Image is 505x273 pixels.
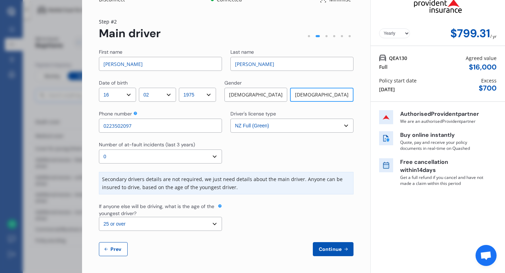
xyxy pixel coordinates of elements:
div: Number of at-fault incidents (last 3 years) [99,141,195,148]
p: Buy online instantly [400,131,484,139]
div: Main driver [99,27,161,40]
p: Authorised Provident partner [400,110,484,118]
input: Enter first name [99,57,222,71]
div: Step # 2 [99,18,161,25]
div: Phone number [99,110,132,117]
button: Continue [313,242,353,256]
div: Date of birth [99,79,128,86]
div: [DATE] [379,86,395,93]
input: Enter last name [230,57,353,71]
p: Get a full refund if you cancel and have not made a claim within this period [400,174,484,186]
p: We are an authorised Provident partner [400,118,484,124]
div: Open chat [476,245,497,266]
span: QEA130 [389,54,407,62]
div: Gender [224,79,242,86]
div: [DEMOGRAPHIC_DATA] [224,88,287,102]
div: Last name [230,48,254,55]
div: Excess [481,77,497,84]
div: $799.31 [450,27,490,40]
p: Free cancellation within 14 days [400,158,484,174]
div: $ 700 [479,84,497,92]
div: Secondary drivers details are not required, we just need details about the main driver. Anyone ca... [99,172,353,194]
div: $ 16,000 [469,63,497,71]
div: [DEMOGRAPHIC_DATA] [290,88,353,102]
img: insurer icon [379,110,393,124]
img: free cancel icon [379,158,393,172]
span: Continue [317,246,343,252]
div: / yr [490,27,497,40]
div: Full [379,63,388,71]
div: Policy start date [379,77,417,84]
p: Quote, pay and receive your policy documents in real-time on Quashed [400,139,484,151]
span: Prev [109,246,123,252]
button: Prev [99,242,128,256]
input: Enter phone number [99,119,222,133]
div: First name [99,48,122,55]
div: Agreed value [466,54,497,62]
div: Driver's license type [230,110,276,117]
img: buy online icon [379,131,393,145]
div: If anyone else will be driving, what is the age of the youngest driver? [99,203,216,217]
